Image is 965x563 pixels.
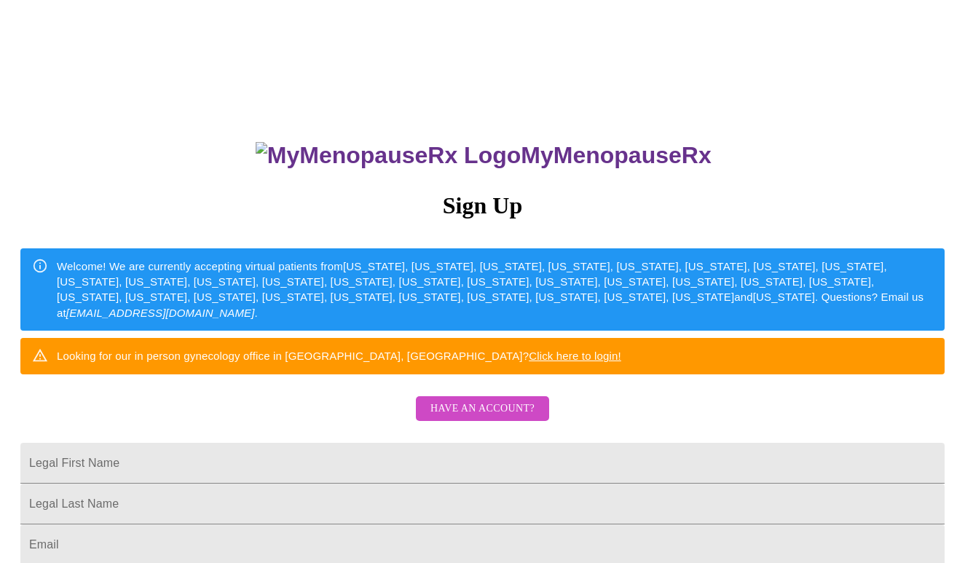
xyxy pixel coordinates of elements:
div: Welcome! We are currently accepting virtual patients from [US_STATE], [US_STATE], [US_STATE], [US... [57,253,933,327]
h3: Sign Up [20,192,945,219]
em: [EMAIL_ADDRESS][DOMAIN_NAME] [66,307,255,319]
img: MyMenopauseRx Logo [256,142,521,169]
a: Click here to login! [529,350,621,362]
a: Have an account? [412,412,553,425]
span: Have an account? [430,400,535,418]
button: Have an account? [416,396,549,422]
h3: MyMenopauseRx [23,142,945,169]
div: Looking for our in person gynecology office in [GEOGRAPHIC_DATA], [GEOGRAPHIC_DATA]? [57,342,621,369]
